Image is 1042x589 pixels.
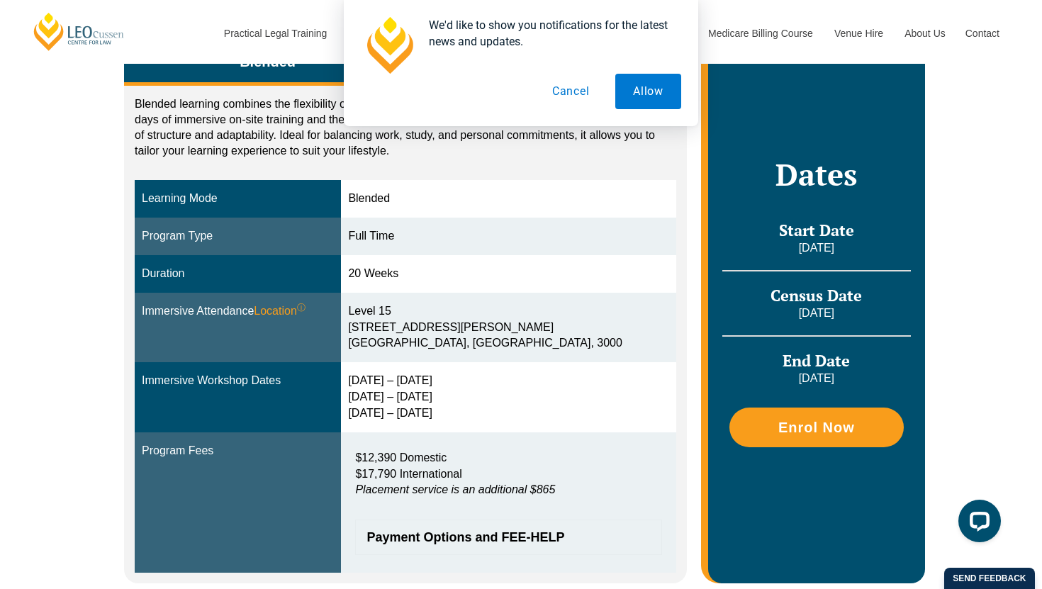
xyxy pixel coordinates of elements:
[142,266,334,282] div: Duration
[254,303,306,320] span: Location
[348,303,668,352] div: Level 15 [STREET_ADDRESS][PERSON_NAME] [GEOGRAPHIC_DATA], [GEOGRAPHIC_DATA], 3000
[534,74,607,109] button: Cancel
[722,157,911,192] h2: Dates
[418,17,681,50] div: We'd like to show you notifications for the latest news and updates.
[779,220,854,240] span: Start Date
[297,303,306,313] sup: ⓘ
[348,373,668,422] div: [DATE] – [DATE] [DATE] – [DATE] [DATE] – [DATE]
[142,191,334,207] div: Learning Mode
[142,228,334,245] div: Program Type
[771,285,862,305] span: Census Date
[778,420,855,434] span: Enrol Now
[142,443,334,459] div: Program Fees
[722,371,911,386] p: [DATE]
[615,74,681,109] button: Allow
[348,228,668,245] div: Full Time
[366,531,636,544] span: Payment Options and FEE-HELP
[361,17,418,74] img: notification icon
[348,266,668,282] div: 20 Weeks
[783,350,850,371] span: End Date
[355,451,447,464] span: $12,390 Domestic
[142,373,334,389] div: Immersive Workshop Dates
[135,96,676,159] p: Blended learning combines the flexibility of online study with the benefits of in-person workshop...
[355,483,555,495] em: Placement service is an additional $865
[355,468,461,480] span: $17,790 International
[142,303,334,320] div: Immersive Attendance
[722,305,911,321] p: [DATE]
[348,191,668,207] div: Blended
[947,494,1007,554] iframe: LiveChat chat widget
[722,240,911,256] p: [DATE]
[124,41,687,583] div: Tabs. Open items with Enter or Space, close with Escape and navigate using the Arrow keys.
[729,408,904,447] a: Enrol Now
